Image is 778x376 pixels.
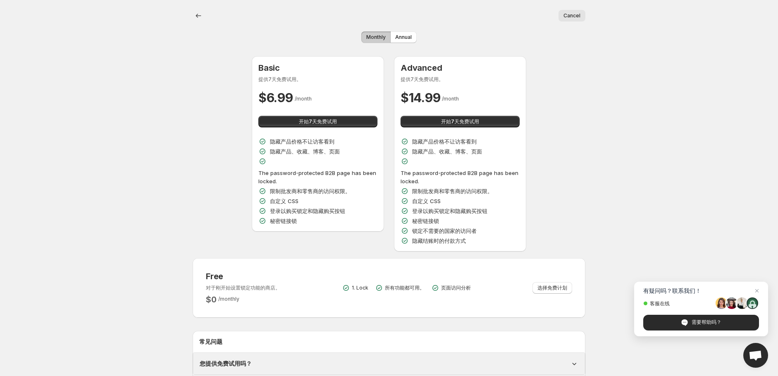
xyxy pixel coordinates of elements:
p: 秘密链接锁 [412,217,439,225]
h2: 常见问题 [199,338,579,346]
h2: $ 0 [206,295,217,304]
p: 登录以购买锁定和隐藏购买按钮 [412,207,487,215]
button: Monthly [361,31,391,43]
p: 所有功能都可用。 [385,285,425,291]
span: 需要帮助吗？ [692,319,721,326]
p: 提供7天免费试用。 [258,76,377,83]
button: Cancel [558,10,585,22]
h3: Free [206,271,280,281]
p: 隐藏结账时的付款方式 [412,237,466,245]
p: 锁定不需要的国家的访问者 [412,227,477,235]
p: 对于刚开始设置锁定功能的商店。 [206,285,280,291]
span: 客服在线 [643,300,713,307]
p: 提供7天免费试用。 [401,76,520,83]
h3: Advanced [401,63,520,73]
span: / month [295,96,312,102]
p: The password-protected B2B page has been locked. [401,169,520,185]
button: 开始7天免费试用 [401,116,520,127]
h3: Basic [258,63,377,73]
p: 1. Lock [352,285,368,291]
h2: $ 6.99 [258,89,293,106]
span: 需要帮助吗？ [643,315,759,330]
span: Monthly [366,34,386,41]
p: 隐藏产品、收藏、博客、页面 [412,147,482,156]
button: 选择免费计划 [532,282,572,294]
p: 限制批发商和零售商的访问权限。 [412,187,493,195]
span: Cancel [563,12,580,19]
p: 秘密链接锁 [270,217,297,225]
p: 隐藏产品价格不让访客看到 [270,137,334,146]
a: Open chat [743,343,768,368]
span: 开始7天免费试用 [441,118,479,125]
p: 自定义 CSS [412,197,441,205]
span: Annual [395,34,412,41]
p: 隐藏产品价格不让访客看到 [412,137,477,146]
p: 限制批发商和零售商的访问权限。 [270,187,351,195]
span: 有疑问吗？联系我们！ [643,287,759,294]
h2: $ 14.99 [401,89,440,106]
p: 隐藏产品、收藏、博客、页面 [270,147,340,156]
p: 登录以购买锁定和隐藏购买按钮 [270,207,345,215]
span: / monthly [218,296,239,302]
button: back [193,10,204,22]
p: The password-protected B2B page has been locked. [258,169,377,185]
span: / month [442,96,459,102]
h1: 您提供免费试用吗？ [200,359,252,368]
span: 开始7天免费试用 [299,118,337,125]
p: 页面访问分析 [441,285,471,291]
button: 开始7天免费试用 [258,116,377,127]
span: 选择免费计划 [537,285,567,291]
p: 自定义 CSS [270,197,298,205]
button: Annual [390,31,417,43]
